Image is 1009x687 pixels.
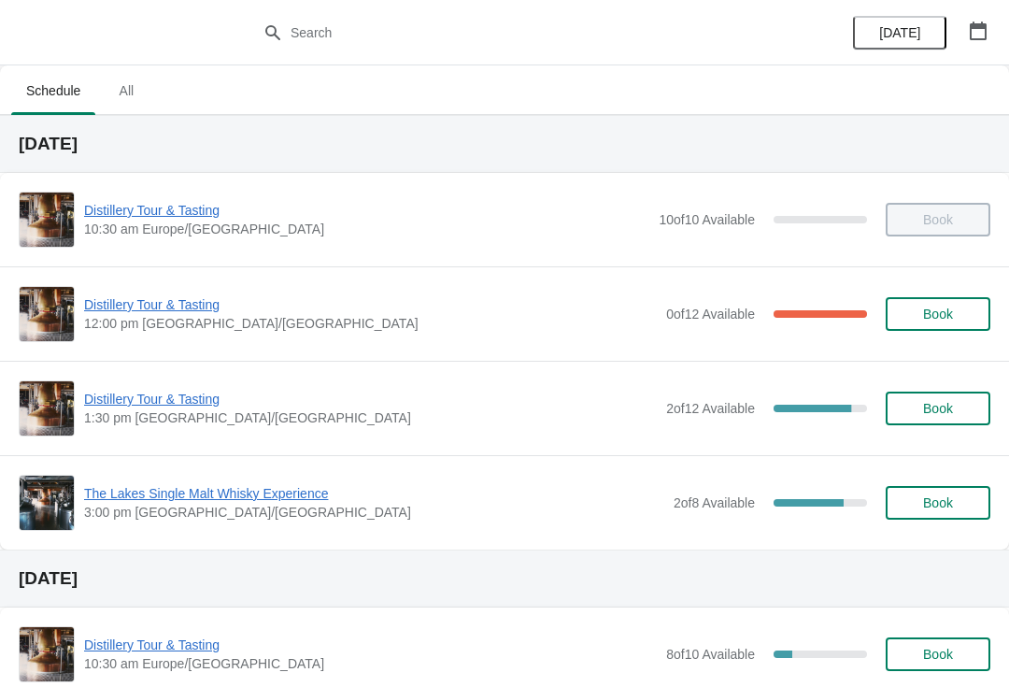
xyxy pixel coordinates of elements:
img: Distillery Tour & Tasting | | 1:30 pm Europe/London [20,381,74,436]
span: 8 of 10 Available [666,647,755,662]
span: 10 of 10 Available [659,212,755,227]
img: Distillery Tour & Tasting | | 10:30 am Europe/London [20,627,74,681]
button: Book [886,297,990,331]
button: Book [886,637,990,671]
span: 3:00 pm [GEOGRAPHIC_DATA]/[GEOGRAPHIC_DATA] [84,503,664,522]
span: Distillery Tour & Tasting [84,295,657,314]
img: Distillery Tour & Tasting | | 10:30 am Europe/London [20,193,74,247]
span: Book [923,495,953,510]
span: 10:30 am Europe/[GEOGRAPHIC_DATA] [84,220,649,238]
span: Distillery Tour & Tasting [84,636,657,654]
h2: [DATE] [19,569,990,588]
span: Book [923,401,953,416]
button: Book [886,392,990,425]
span: 12:00 pm [GEOGRAPHIC_DATA]/[GEOGRAPHIC_DATA] [84,314,657,333]
span: The Lakes Single Malt Whisky Experience [84,484,664,503]
span: Schedule [11,74,95,107]
span: [DATE] [879,25,920,40]
button: [DATE] [853,16,946,50]
span: 2 of 12 Available [666,401,755,416]
span: 10:30 am Europe/[GEOGRAPHIC_DATA] [84,654,657,673]
span: 1:30 pm [GEOGRAPHIC_DATA]/[GEOGRAPHIC_DATA] [84,408,657,427]
button: Book [886,486,990,520]
img: The Lakes Single Malt Whisky Experience | | 3:00 pm Europe/London [20,476,74,530]
span: Book [923,307,953,322]
span: 2 of 8 Available [674,495,755,510]
h2: [DATE] [19,135,990,153]
span: 0 of 12 Available [666,307,755,322]
span: Book [923,647,953,662]
span: All [103,74,149,107]
span: Distillery Tour & Tasting [84,390,657,408]
span: Distillery Tour & Tasting [84,201,649,220]
input: Search [290,16,757,50]
img: Distillery Tour & Tasting | | 12:00 pm Europe/London [20,287,74,341]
